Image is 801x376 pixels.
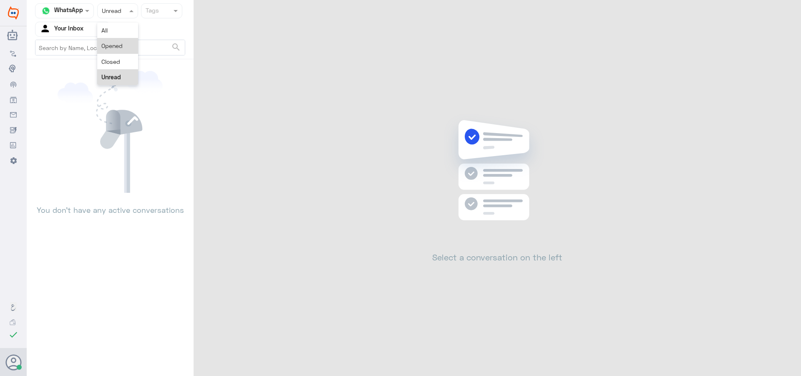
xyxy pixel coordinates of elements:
button: search [171,40,181,54]
i: check [8,330,18,340]
input: Search by Name, Local etc… [35,40,185,55]
p: You don’t have any active conversations [35,193,185,216]
h2: Select a conversation on the left [432,252,562,262]
span: search [171,42,181,52]
span: Unread [101,73,121,81]
button: Avatar [5,354,21,370]
div: Tags [144,6,159,17]
span: Closed [101,58,120,65]
img: yourInbox.svg [40,23,52,35]
span: All [101,27,108,34]
img: Widebot Logo [8,6,19,20]
span: Opened [101,42,123,49]
img: whatsapp.png [40,5,52,17]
